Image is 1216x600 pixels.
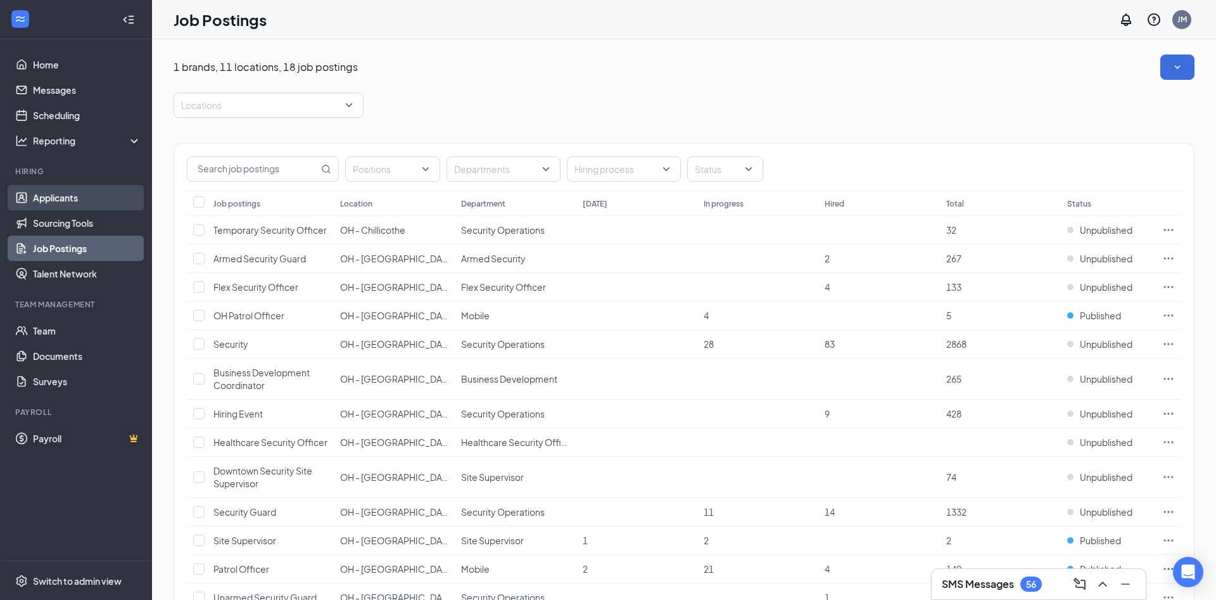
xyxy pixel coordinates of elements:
td: OH - Cleveland [334,498,455,527]
th: [DATE] [576,191,697,216]
span: Flex Security Officer [461,281,546,293]
svg: Ellipses [1162,506,1175,518]
span: Security [213,338,248,350]
td: OH - Cleveland [334,330,455,359]
span: Hiring Event [213,408,263,419]
td: Site Supervisor [455,527,576,555]
td: Site Supervisor [455,457,576,498]
div: Department [461,198,505,209]
p: 1 brands, 11 locations, 18 job postings [174,60,358,74]
span: Healthcare Security Officer [461,437,575,448]
span: 267 [946,253,961,264]
span: Unpublished [1080,252,1132,265]
span: Unpublished [1080,471,1132,483]
svg: SmallChevronDown [1171,61,1184,73]
span: 11 [704,506,714,518]
td: OH - Cleveland [334,302,455,330]
span: 21 [704,563,714,575]
div: Location [340,198,372,209]
span: OH - [GEOGRAPHIC_DATA] [340,408,453,419]
div: Reporting [33,134,142,147]
h3: SMS Messages [942,577,1014,591]
svg: Ellipses [1162,224,1175,236]
span: 14 [825,506,835,518]
td: OH - Cleveland [334,457,455,498]
span: Business Development [461,373,557,385]
span: 133 [946,281,961,293]
div: Team Management [15,299,139,310]
span: Published [1080,534,1121,547]
a: PayrollCrown [33,426,141,451]
a: Surveys [33,369,141,394]
td: OH - Cleveland [334,555,455,584]
span: 74 [946,471,956,483]
th: Total [940,191,1061,216]
a: Team [33,318,141,343]
span: 5 [946,310,951,321]
span: OH - [GEOGRAPHIC_DATA] [340,506,453,518]
div: Open Intercom Messenger [1173,557,1203,587]
a: Home [33,52,141,77]
span: Security Operations [461,506,545,518]
a: Scheduling [33,103,141,128]
span: 32 [946,224,956,236]
svg: ChevronUp [1095,577,1110,592]
td: OH - Cleveland [334,273,455,302]
td: Security Operations [455,400,576,428]
button: SmallChevronDown [1160,54,1194,80]
svg: Ellipses [1162,407,1175,420]
td: Mobile [455,302,576,330]
span: Published [1080,309,1121,322]
div: Job postings [213,198,260,209]
span: Security Operations [461,338,545,350]
span: 2 [583,563,588,575]
span: 149 [946,563,961,575]
span: Unpublished [1080,338,1132,350]
span: Site Supervisor [461,471,524,483]
span: 4 [704,310,709,321]
svg: ComposeMessage [1072,577,1087,592]
svg: WorkstreamLogo [14,13,27,25]
span: Unpublished [1080,281,1132,293]
span: Unpublished [1080,506,1132,518]
span: 28 [704,338,714,350]
span: 1 [583,535,588,546]
td: Security Operations [455,498,576,527]
span: OH - [GEOGRAPHIC_DATA] [340,281,453,293]
span: 9 [825,408,830,419]
span: 1332 [946,506,966,518]
svg: Minimize [1118,577,1133,592]
span: Mobile [461,310,490,321]
div: JM [1177,14,1187,25]
span: Business Development Coordinator [213,367,310,391]
h1: Job Postings [174,9,267,30]
span: 265 [946,373,961,385]
td: Security Operations [455,216,576,245]
svg: Ellipses [1162,252,1175,265]
span: Unpublished [1080,407,1132,420]
span: OH - Chillicothe [340,224,405,236]
span: Unpublished [1080,224,1132,236]
th: Status [1061,191,1156,216]
a: Talent Network [33,261,141,286]
span: Temporary Security Officer [213,224,327,236]
td: Business Development [455,359,576,400]
span: Security Guard [213,506,276,518]
td: Flex Security Officer [455,273,576,302]
a: Job Postings [33,236,141,261]
span: Security Operations [461,408,545,419]
span: 2868 [946,338,966,350]
td: OH - Chillicothe [334,216,455,245]
a: Messages [33,77,141,103]
td: Security Operations [455,330,576,359]
span: 4 [825,281,830,293]
span: Armed Security Guard [213,253,306,264]
td: Mobile [455,555,576,584]
svg: QuestionInfo [1146,12,1162,27]
span: OH - [GEOGRAPHIC_DATA] [340,373,453,385]
td: OH - Cleveland [334,359,455,400]
span: 4 [825,563,830,575]
svg: Analysis [15,134,28,147]
span: Security Operations [461,224,545,236]
a: Documents [33,343,141,369]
